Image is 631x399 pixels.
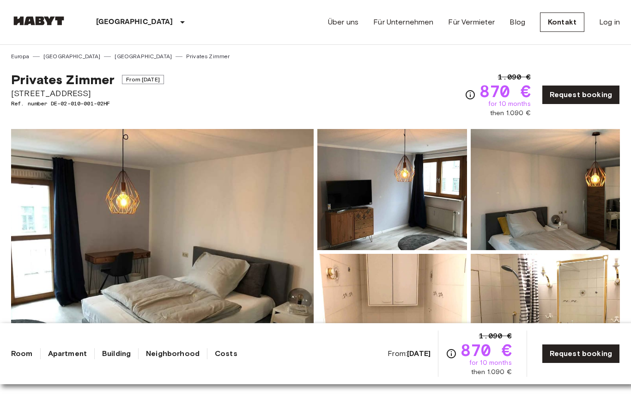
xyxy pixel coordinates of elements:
a: Blog [510,17,525,28]
span: Privates Zimmer [11,72,115,87]
svg: Check cost overview for full price breakdown. Please note that discounts apply to new joiners onl... [446,348,457,359]
span: [STREET_ADDRESS] [11,87,164,99]
a: Neighborhood [146,348,200,359]
img: Picture of unit DE-02-010-001-02HF [471,129,620,250]
img: Marketing picture of unit DE-02-010-001-02HF [11,129,314,375]
span: From [DATE] [122,75,164,84]
a: Für Unternehmen [373,17,433,28]
span: 1.090 € [498,72,531,83]
img: Picture of unit DE-02-010-001-02HF [317,254,467,375]
a: [GEOGRAPHIC_DATA] [43,52,101,61]
img: Habyt [11,16,67,25]
a: Für Vermieter [448,17,495,28]
img: Picture of unit DE-02-010-001-02HF [317,129,467,250]
span: 870 € [461,342,512,358]
a: Request booking [542,344,620,363]
span: for 10 months [488,99,531,109]
svg: Check cost overview for full price breakdown. Please note that discounts apply to new joiners onl... [465,89,476,100]
p: [GEOGRAPHIC_DATA] [96,17,173,28]
a: Room [11,348,33,359]
span: 870 € [479,83,531,99]
span: for 10 months [469,358,512,368]
a: Über uns [328,17,358,28]
b: [DATE] [407,349,431,358]
span: then 1.090 € [490,109,531,118]
img: Picture of unit DE-02-010-001-02HF [471,254,620,375]
a: Costs [215,348,237,359]
span: 1.090 € [479,331,512,342]
a: Request booking [542,85,620,104]
a: Kontakt [540,12,584,32]
span: then 1.090 € [471,368,512,377]
a: Privates Zimmer [186,52,230,61]
a: Log in [599,17,620,28]
a: Europa [11,52,29,61]
span: From: [388,349,431,359]
a: [GEOGRAPHIC_DATA] [115,52,172,61]
a: Building [102,348,131,359]
a: Apartment [48,348,87,359]
span: Ref. number DE-02-010-001-02HF [11,99,164,108]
